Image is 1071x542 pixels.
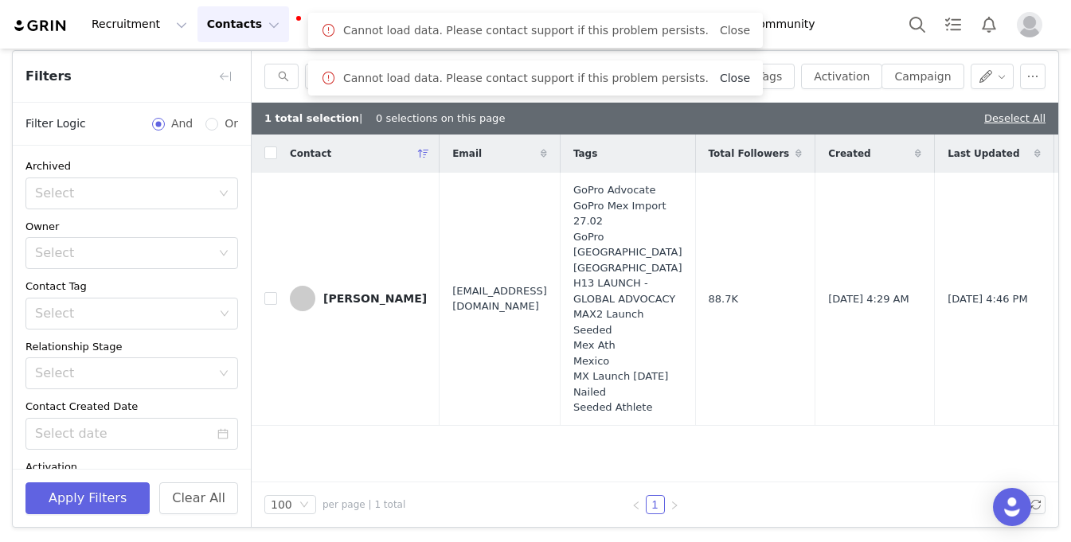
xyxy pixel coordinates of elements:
[646,495,665,514] li: 1
[709,146,790,161] span: Total Followers
[801,64,882,89] button: Activation
[343,22,709,39] span: Cannot load data. Please contact support if this problem persists.
[828,146,870,161] span: Created
[25,67,72,86] span: Filters
[25,158,238,174] div: Archived
[82,6,197,42] button: Recruitment
[709,291,738,307] span: 88.7K
[577,6,676,42] button: Reporting
[220,309,229,320] i: icon: down
[278,71,289,82] i: icon: search
[35,245,211,261] div: Select
[264,111,505,127] div: | 0 selections on this page
[159,482,238,514] button: Clear All
[219,368,229,380] i: icon: down
[490,6,577,42] button: Content
[665,495,684,514] li: Next Page
[25,459,238,475] div: Activation
[720,24,750,37] a: Close
[900,6,935,42] button: Search
[720,72,750,84] a: Close
[219,248,229,259] i: icon: down
[35,306,214,322] div: Select
[984,112,1046,124] a: Deselect All
[165,115,199,132] span: And
[677,6,740,42] a: Brands
[647,496,664,513] a: 1
[25,418,238,450] input: Select date
[25,339,238,355] div: Relationship Stage
[627,495,646,514] li: Previous Page
[573,182,682,415] span: GoPro Advocate GoPro Mex Import 27.02 GoPro [GEOGRAPHIC_DATA] [GEOGRAPHIC_DATA] H13 LAUNCH - GLOB...
[948,146,1019,161] span: Last Updated
[741,6,832,42] a: Community
[35,365,211,381] div: Select
[25,219,238,235] div: Owner
[322,497,405,512] span: per page | 1 total
[290,286,427,311] a: [PERSON_NAME]
[217,428,229,439] i: icon: calendar
[993,488,1031,526] div: Open Intercom Messenger
[290,146,331,161] span: Contact
[631,501,641,510] i: icon: left
[264,64,299,89] input: Search...
[218,115,238,132] span: Or
[25,279,238,294] div: Contact Tag
[971,6,1007,42] button: Notifications
[25,399,238,415] div: Contact Created Date
[398,6,489,42] button: Program
[197,6,289,42] button: Contacts
[1017,12,1042,37] img: placeholder-profile.jpg
[25,115,86,132] span: Filter Logic
[323,292,427,305] div: [PERSON_NAME]
[13,18,68,33] img: grin logo
[35,185,211,201] div: Select
[881,64,964,89] button: Campaign
[452,283,547,314] span: [EMAIL_ADDRESS][DOMAIN_NAME]
[828,291,909,307] span: [DATE] 4:29 AM
[670,501,679,510] i: icon: right
[219,189,229,200] i: icon: down
[299,500,309,511] i: icon: down
[25,482,150,514] button: Apply Filters
[573,146,597,161] span: Tags
[343,70,709,87] span: Cannot load data. Please contact support if this problem persists.
[264,112,359,124] b: 1 total selection
[290,6,397,42] button: Messages
[936,6,971,42] a: Tasks
[452,146,482,161] span: Email
[1007,12,1058,37] button: Profile
[271,496,292,513] div: 100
